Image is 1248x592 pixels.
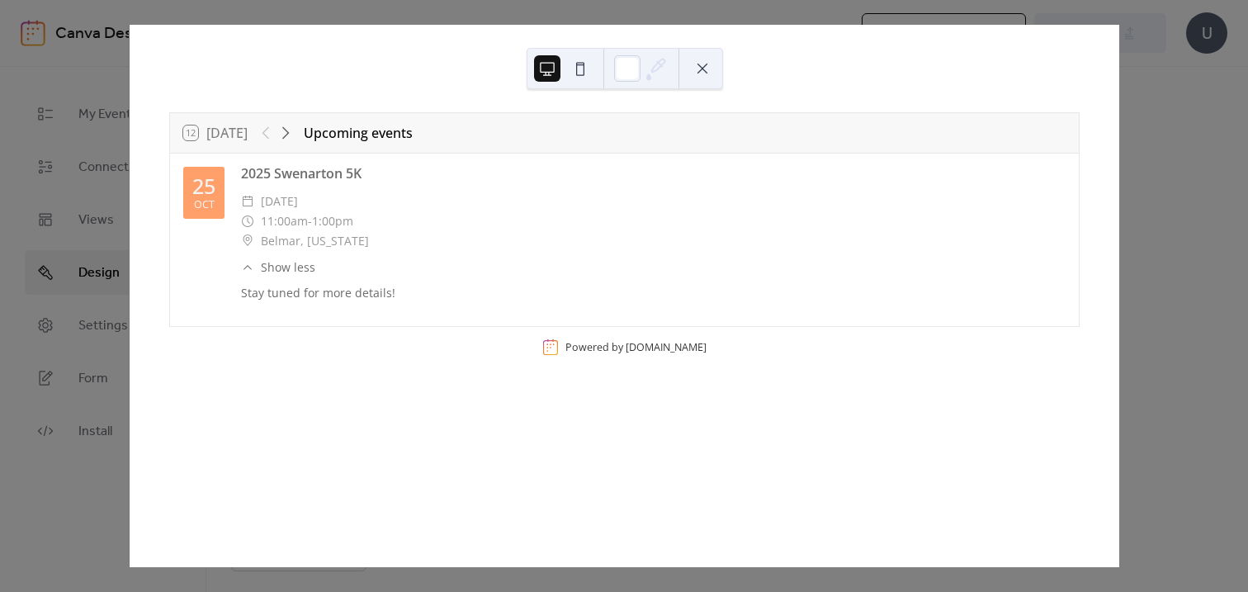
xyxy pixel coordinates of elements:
span: Belmar, [US_STATE] [261,231,369,251]
div: ​ [241,211,254,231]
span: 1:00pm [312,211,353,231]
div: Oct [194,200,215,211]
div: Powered by [565,340,707,354]
div: ​ [241,231,254,251]
span: Show less [261,258,315,276]
span: - [308,211,312,231]
div: Stay tuned for more details! [241,284,901,301]
a: [DOMAIN_NAME] [626,340,707,354]
div: 25 [192,176,215,197]
span: 11:00am [261,211,308,231]
button: ​Show less [241,258,315,276]
div: ​ [241,192,254,211]
div: ​ [241,258,254,276]
div: Upcoming events [304,123,413,143]
span: [DATE] [261,192,298,211]
div: 2025 Swenarton 5K [241,163,1066,183]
